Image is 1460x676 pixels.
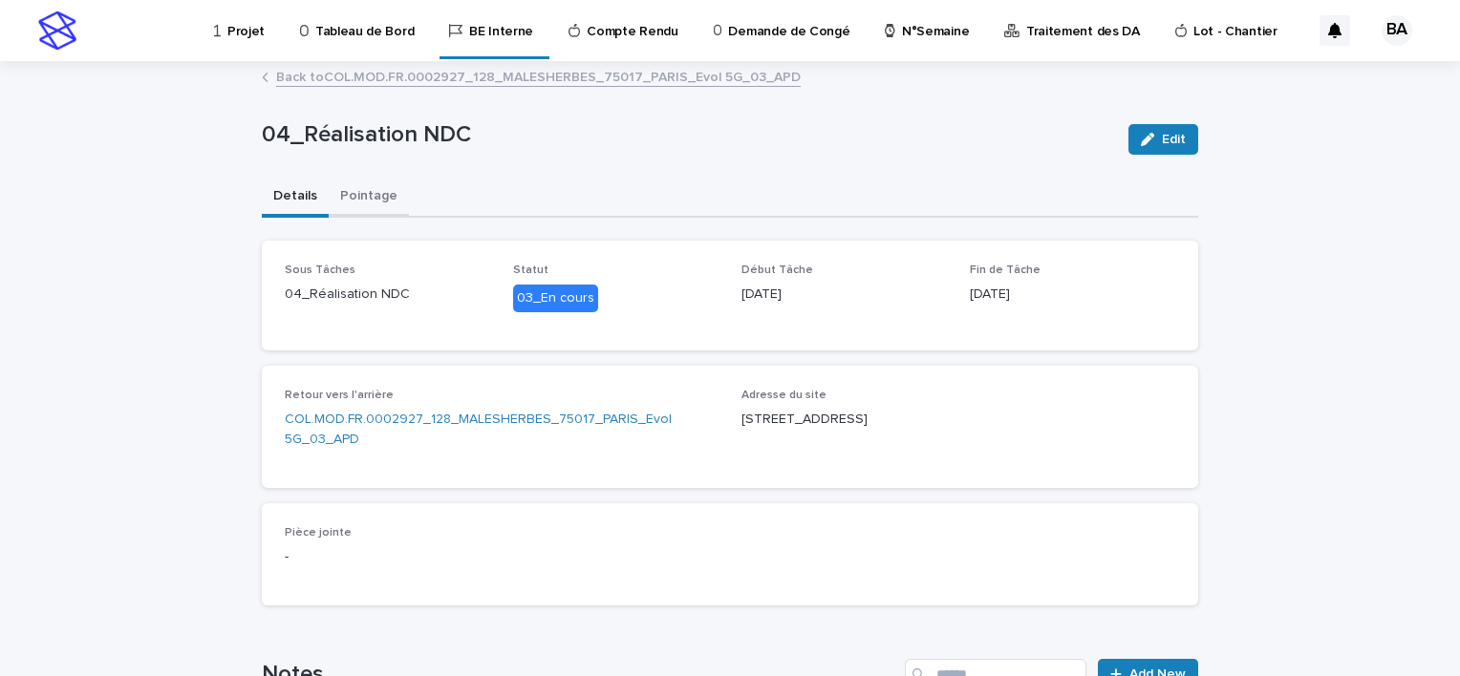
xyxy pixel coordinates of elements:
a: Back toCOL.MOD.FR.0002927_128_MALESHERBES_75017_PARIS_Evol 5G_03_APD [276,65,801,87]
div: 03_En cours [513,285,598,312]
span: Sous Tâches [285,264,355,276]
img: stacker-logo-s-only.png [38,11,76,50]
span: Adresse du site [741,390,827,401]
p: - [285,547,1175,567]
p: [DATE] [970,285,1175,305]
p: [STREET_ADDRESS] [741,410,1175,430]
button: Pointage [329,178,409,218]
span: Retour vers l'arrière [285,390,394,401]
span: Fin de Tâche [970,264,1041,276]
p: 04_Réalisation NDC [262,121,1113,149]
p: [DATE] [741,285,947,305]
a: COL.MOD.FR.0002927_128_MALESHERBES_75017_PARIS_Evol 5G_03_APD [285,410,719,450]
button: Edit [1128,124,1198,155]
button: Details [262,178,329,218]
span: Statut [513,264,548,276]
div: BA [1382,15,1412,46]
span: Edit [1162,133,1186,146]
span: Pièce jointe [285,527,352,539]
p: 04_Réalisation NDC [285,285,490,305]
span: Début Tâche [741,264,813,276]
